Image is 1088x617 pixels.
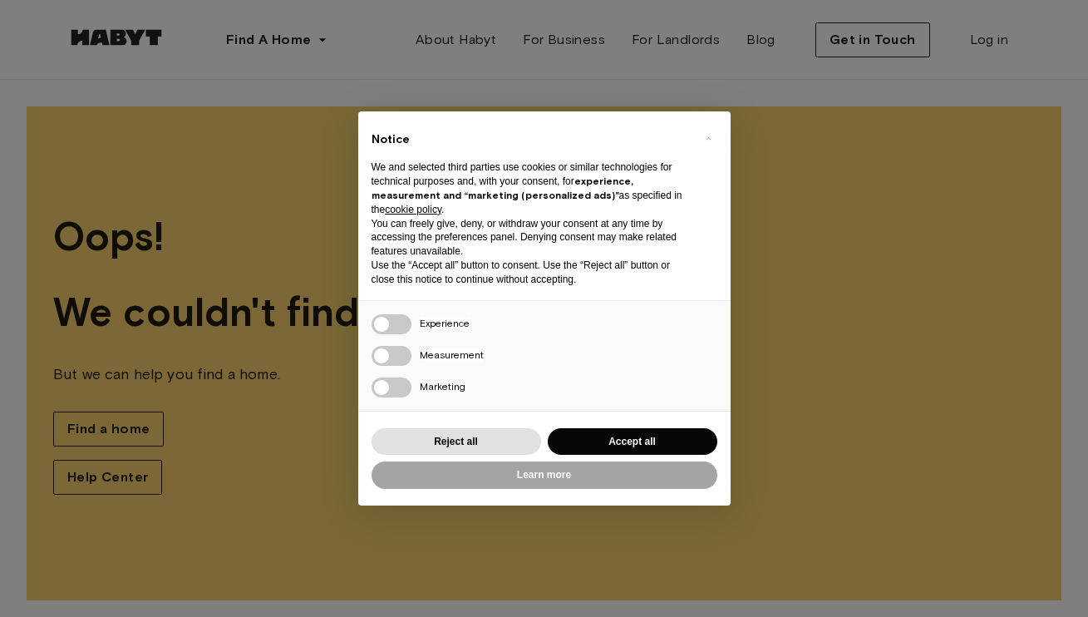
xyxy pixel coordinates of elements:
[372,462,717,489] button: Learn more
[372,217,691,259] p: You can freely give, deny, or withdraw your consent at any time by accessing the preferences pane...
[420,348,484,361] span: Measurement
[372,259,691,287] p: Use the “Accept all” button to consent. Use the “Reject all” button or close this notice to conti...
[548,428,717,456] button: Accept all
[372,175,633,201] strong: experience, measurement and “marketing (personalized ads)”
[372,428,541,456] button: Reject all
[420,317,470,329] span: Experience
[372,131,691,148] h2: Notice
[420,380,465,392] span: Marketing
[372,160,691,216] p: We and selected third parties use cookies or similar technologies for technical purposes and, wit...
[385,204,441,215] a: cookie policy
[696,125,722,151] button: Close this notice
[706,128,711,148] span: ×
